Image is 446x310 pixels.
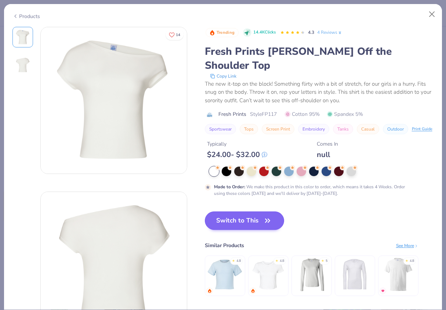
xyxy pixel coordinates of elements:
[205,112,215,118] img: brand logo
[251,289,255,293] img: trending.gif
[205,124,236,134] button: Sportswear
[166,29,184,40] button: Like
[205,242,244,249] div: Similar Products
[253,29,276,36] span: 14.4K Clicks
[357,124,379,134] button: Casual
[405,259,408,261] div: ★
[317,140,338,148] div: Comes In
[250,110,277,118] span: Style FP117
[206,28,239,38] button: Badge Button
[412,126,432,132] div: Print Guide
[236,259,241,264] div: 4.8
[207,289,212,293] img: trending.gif
[381,257,416,292] img: Hanes Unisex 5.2 Oz. Comfortsoft Cotton T-Shirt
[207,140,267,148] div: Typically
[381,289,385,293] img: MostFav.gif
[326,259,327,264] div: 5
[217,31,235,35] span: Trending
[251,257,286,292] img: Bella + Canvas Ladies' Micro Ribbed Baby Tee
[207,150,267,159] div: $ 24.00 - $ 32.00
[205,80,434,105] div: The new it-top on the block! Something flirty with a bit of stretch, for our girls in a hurry. Fi...
[337,257,372,292] img: Bella + Canvas Unisex Jersey Long-Sleeve V-Neck T-Shirt
[333,124,353,134] button: Tanks
[262,124,294,134] button: Screen Print
[308,29,314,35] span: 4.3
[218,110,246,118] span: Fresh Prints
[280,27,305,39] div: 4.3 Stars
[209,30,215,36] img: Trending sort
[425,7,439,21] button: Close
[327,110,363,118] span: Spandex 5%
[383,124,408,134] button: Outdoor
[396,242,418,249] div: See More
[317,29,342,36] a: 4 Reviews
[294,257,329,292] img: Bella Canvas Ladies' Jersey Long-Sleeve T-Shirt
[205,211,284,230] button: Switch to This
[410,259,414,264] div: 4.8
[14,28,32,46] img: Front
[14,56,32,74] img: Back
[207,257,242,292] img: Fresh Prints Mini Tee
[298,124,329,134] button: Embroidery
[275,259,278,261] div: ★
[285,110,320,118] span: Cotton 95%
[214,183,406,197] div: We make this product in this color to order, which means it takes 4 Weeks. Order using these colo...
[205,44,434,72] div: Fresh Prints [PERSON_NAME] Off the Shoulder Top
[280,259,284,264] div: 4.8
[214,184,245,190] strong: Made to Order :
[317,150,338,159] div: null
[12,13,40,20] div: Products
[321,259,324,261] div: ★
[41,27,187,174] img: Front
[208,72,239,80] button: copy to clipboard
[176,33,180,37] span: 14
[232,259,235,261] div: ★
[240,124,258,134] button: Tops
